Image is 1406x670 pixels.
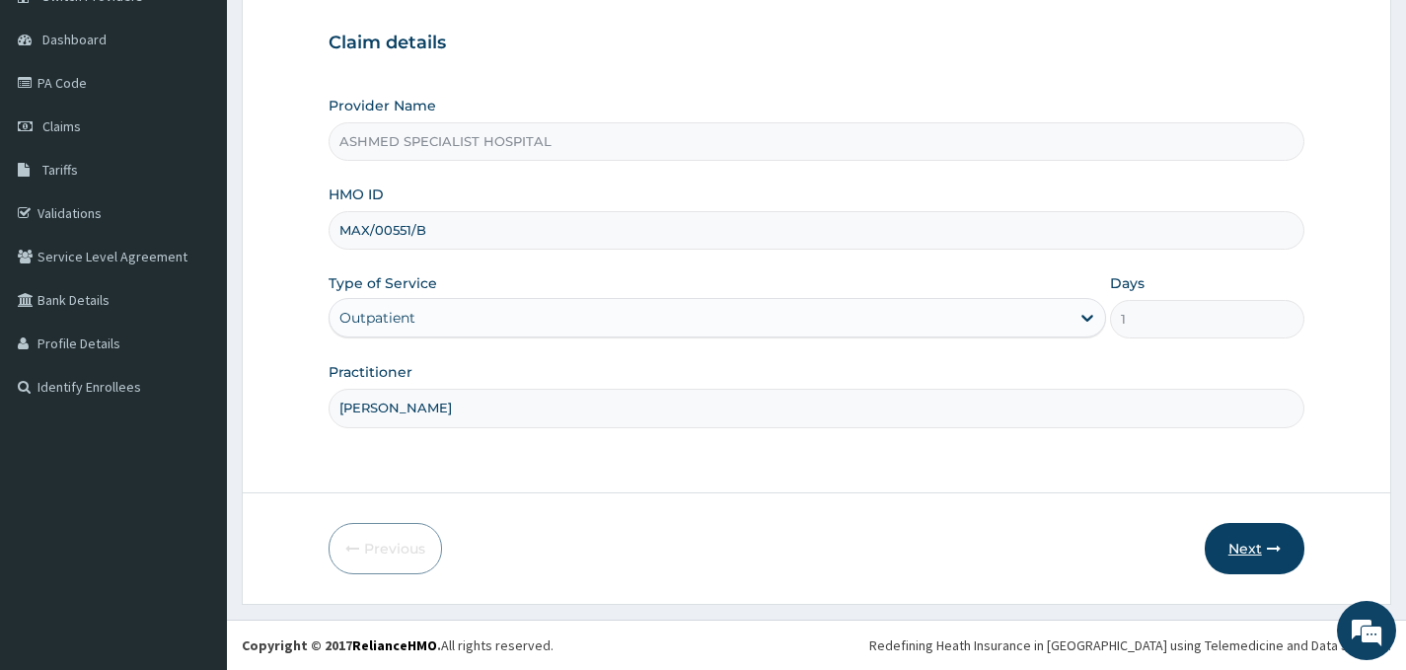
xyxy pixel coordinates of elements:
[329,273,437,293] label: Type of Service
[227,620,1406,670] footer: All rights reserved.
[339,308,415,328] div: Outpatient
[114,206,272,406] span: We're online!
[1110,273,1145,293] label: Days
[324,10,371,57] div: Minimize live chat window
[329,33,1304,54] h3: Claim details
[103,111,332,136] div: Chat with us now
[42,117,81,135] span: Claims
[42,31,107,48] span: Dashboard
[242,636,441,654] strong: Copyright © 2017 .
[329,211,1304,250] input: Enter HMO ID
[37,99,80,148] img: d_794563401_company_1708531726252_794563401
[329,96,436,115] label: Provider Name
[10,454,376,523] textarea: Type your message and hit 'Enter'
[329,362,412,382] label: Practitioner
[329,389,1304,427] input: Enter Name
[42,161,78,179] span: Tariffs
[329,523,442,574] button: Previous
[869,635,1391,655] div: Redefining Heath Insurance in [GEOGRAPHIC_DATA] using Telemedicine and Data Science!
[352,636,437,654] a: RelianceHMO
[329,185,384,204] label: HMO ID
[1205,523,1304,574] button: Next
